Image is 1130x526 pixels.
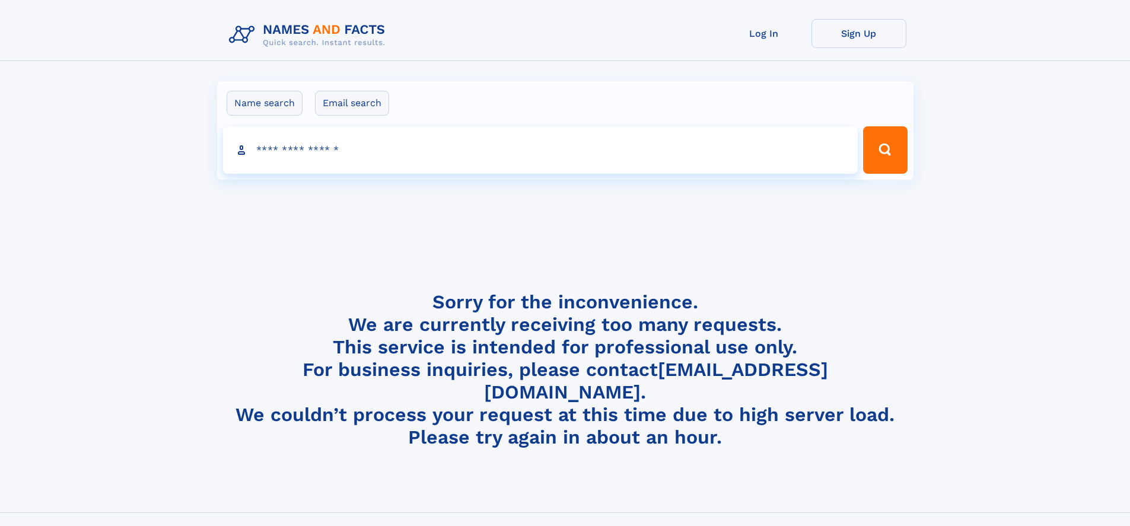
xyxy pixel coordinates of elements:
[224,291,906,449] h4: Sorry for the inconvenience. We are currently receiving too many requests. This service is intend...
[223,126,858,174] input: search input
[863,126,907,174] button: Search Button
[227,91,303,116] label: Name search
[315,91,389,116] label: Email search
[484,358,828,403] a: [EMAIL_ADDRESS][DOMAIN_NAME]
[811,19,906,48] a: Sign Up
[224,19,395,51] img: Logo Names and Facts
[717,19,811,48] a: Log In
